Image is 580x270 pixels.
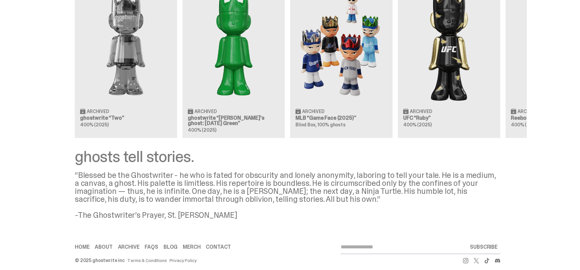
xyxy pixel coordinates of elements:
[170,258,197,263] a: Privacy Policy
[80,115,172,121] h3: ghostwrite “Two”
[118,244,140,250] a: Archive
[317,122,345,128] span: 100% ghosts
[302,109,324,114] span: Archived
[75,149,500,165] div: ghosts tell stories.
[194,109,217,114] span: Archived
[403,115,495,121] h3: UFC “Ruby”
[127,258,167,263] a: Terms & Conditions
[75,258,125,263] div: © 2025 ghostwrite inc
[183,244,200,250] a: Merch
[75,244,89,250] a: Home
[410,109,432,114] span: Archived
[295,122,317,128] span: Blind Box,
[511,122,539,128] span: 400% (2025)
[95,244,112,250] a: About
[206,244,231,250] a: Contact
[87,109,109,114] span: Archived
[518,109,540,114] span: Archived
[188,115,280,126] h3: ghostwrite “[PERSON_NAME]'s ghost: [DATE] Green”
[295,115,387,121] h3: MLB “Game Face (2025)”
[467,240,500,254] button: SUBSCRIBE
[80,122,108,128] span: 400% (2025)
[188,127,216,133] span: 400% (2025)
[145,244,158,250] a: FAQs
[75,171,500,219] div: “Blessed be the Ghostwriter - he who is fated for obscurity and lonely anonymity, laboring to tel...
[164,244,177,250] a: Blog
[403,122,431,128] span: 400% (2025)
